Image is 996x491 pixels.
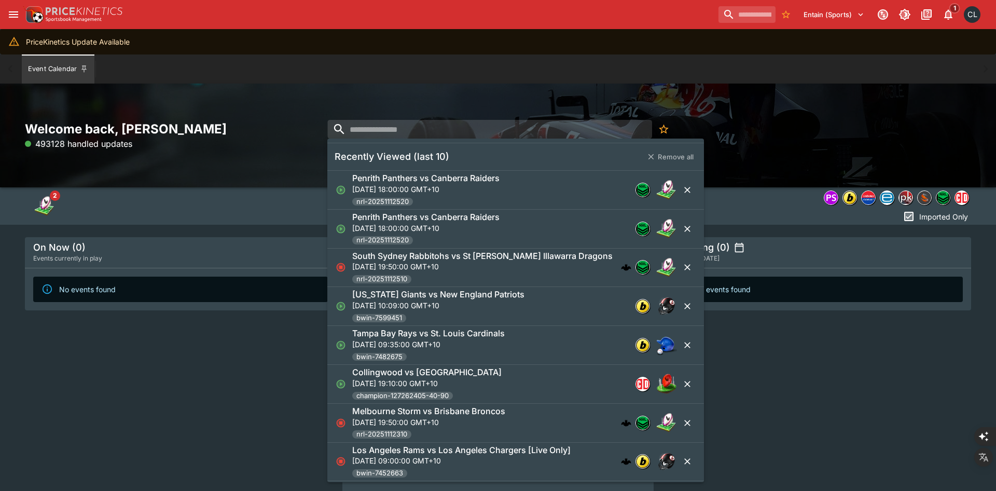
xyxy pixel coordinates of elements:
div: Event type filters [25,187,64,225]
div: cerberus [621,456,631,467]
div: No events found [59,280,116,299]
p: [DATE] 19:50:00 GMT+10 [352,261,613,272]
svg: Open [336,185,346,195]
h6: [US_STATE] Giants vs New England Patriots [352,289,524,300]
h6: Los Angeles Rams vs Los Angeles Chargers [Live Only] [352,445,571,456]
span: nrl-20251112520 [352,235,413,245]
img: lclkafka.png [862,191,875,204]
h6: South Sydney Rabbitohs vs St [PERSON_NAME] Illawarra Dragons [352,251,613,262]
h6: Tampa Bay Rays vs St. Louis Cardinals [352,328,505,339]
span: 1 [949,3,960,13]
h5: On Now (0) [33,241,86,253]
div: sportingsolutions [917,190,932,205]
span: 2 [50,190,60,201]
p: [DATE] 10:09:00 GMT+10 [352,300,524,311]
button: Remove all [641,148,700,165]
p: [DATE] 09:35:00 GMT+10 [352,339,505,350]
button: settings [734,242,744,253]
div: pricekinetics [898,190,913,205]
svg: Open [336,340,346,350]
div: championdata [635,377,650,391]
p: [DATE] 09:00:00 GMT+10 [352,455,571,466]
svg: Open [336,379,346,389]
div: No events found [694,280,751,299]
img: sportingsolutions.jpeg [918,191,931,204]
div: Chad Liu [964,6,980,23]
h6: Collingwood vs [GEOGRAPHIC_DATA] [352,367,502,378]
div: cerberus [621,262,631,272]
div: lclkafka [861,190,876,205]
span: nrl-20251112520 [352,197,413,207]
img: championdata.png [636,377,649,391]
span: bwin-7482675 [352,352,407,362]
img: nrl.png [636,222,649,236]
div: bwin [635,299,650,313]
img: bwin.png [636,455,649,468]
svg: Open [336,301,346,311]
img: bwin.png [843,191,856,204]
img: nrl.png [636,183,649,197]
div: bwin [635,454,650,469]
input: search [327,120,652,139]
button: No Bookmarks [654,120,673,139]
input: search [718,6,776,23]
div: PriceKinetics Update Available [26,32,130,51]
img: australian_rules.png [656,374,677,394]
img: rugby_league.png [656,180,677,200]
button: Documentation [917,5,936,24]
span: champion-127262405-40-90 [352,391,453,401]
div: nrl [635,183,650,197]
div: nrl [635,222,650,236]
img: american_football.png [656,296,677,317]
p: [DATE] 19:50:00 GMT+10 [352,417,505,428]
h6: Penrith Panthers vs Canberra Raiders [352,173,500,184]
h2: Welcome back, [PERSON_NAME] [25,121,336,137]
p: 493128 handled updates [25,138,132,150]
img: american_football.png [656,451,677,472]
p: [DATE] 18:00:00 GMT+10 [352,223,500,234]
img: rugby_league.png [656,413,677,433]
button: Imported Only [900,208,971,225]
button: Connected to PK [874,5,892,24]
div: betradar [880,190,894,205]
button: Select Tenant [797,6,870,23]
button: Toggle light/dark mode [895,5,914,24]
span: Events currently in play [33,253,102,264]
img: bwin.png [636,338,649,352]
button: open drawer [4,5,23,24]
img: nrl.png [636,261,649,274]
img: bwin.png [636,299,649,313]
div: nrl [635,416,650,430]
span: bwin-7599451 [352,313,406,323]
svg: Closed [336,456,346,467]
img: logo-cerberus.svg [621,418,631,428]
div: championdata [955,190,969,205]
img: nrl.png [936,191,950,204]
svg: Closed [336,418,346,428]
h6: Melbourne Storm vs Brisbane Broncos [352,406,505,417]
img: pandascore.png [824,191,838,204]
button: Chad Liu [961,3,984,26]
p: Imported Only [919,211,968,222]
svg: Closed [336,262,346,272]
div: bwin [842,190,857,205]
img: betradar.png [880,191,894,204]
button: No Bookmarks [778,6,794,23]
img: rugby_league.png [656,257,677,278]
img: baseball.png [656,335,677,356]
div: Event type filters [822,187,971,208]
img: rugby_league [34,196,55,216]
div: pandascore [824,190,838,205]
img: rugby_league.png [656,219,677,239]
img: pricekinetics.png [899,191,912,204]
p: [DATE] 18:00:00 GMT+10 [352,184,500,195]
img: championdata.png [955,191,969,204]
img: logo-cerberus.svg [621,456,631,467]
div: cerberus [621,418,631,428]
span: nrl-20251112510 [352,274,411,284]
button: Event Calendar [22,54,94,84]
div: bwin [635,338,650,352]
div: nrl [635,260,650,275]
img: PriceKinetics Logo [23,4,44,25]
div: nrl [936,190,950,205]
